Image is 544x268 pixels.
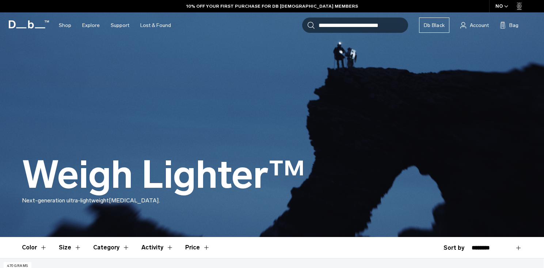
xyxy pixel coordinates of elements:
[22,237,47,258] button: Toggle Filter
[82,12,100,38] a: Explore
[111,12,129,38] a: Support
[109,197,160,204] span: [MEDICAL_DATA].
[22,197,109,204] span: Next-generation ultra-lightweight
[22,154,305,196] h1: Weigh Lighter™
[460,21,489,30] a: Account
[186,3,358,9] a: 10% OFF YOUR FIRST PURCHASE FOR DB [DEMOGRAPHIC_DATA] MEMBERS
[509,22,518,29] span: Bag
[500,21,518,30] button: Bag
[141,237,174,258] button: Toggle Filter
[470,22,489,29] span: Account
[53,12,176,38] nav: Main Navigation
[93,237,130,258] button: Toggle Filter
[185,237,210,258] button: Toggle Price
[59,12,71,38] a: Shop
[140,12,171,38] a: Lost & Found
[59,237,81,258] button: Toggle Filter
[419,18,449,33] a: Db Black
